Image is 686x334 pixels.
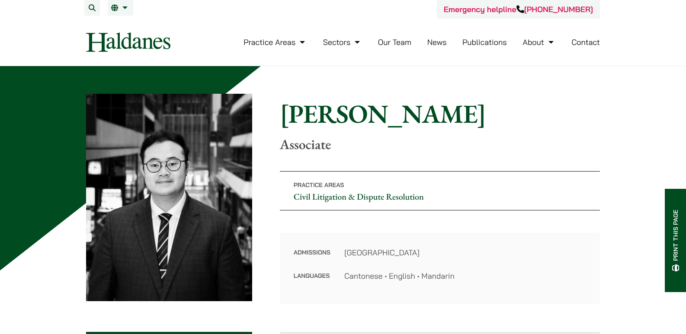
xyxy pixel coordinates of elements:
[86,32,170,52] img: Logo of Haldanes
[294,191,424,202] a: Civil Litigation & Dispute Resolution
[344,270,586,282] dd: Cantonese • English • Mandarin
[244,37,307,47] a: Practice Areas
[523,37,555,47] a: About
[111,4,130,11] a: EN
[378,37,411,47] a: Our Team
[294,270,330,282] dt: Languages
[427,37,447,47] a: News
[344,247,586,258] dd: [GEOGRAPHIC_DATA]
[294,247,330,270] dt: Admissions
[571,37,600,47] a: Contact
[323,37,362,47] a: Sectors
[280,98,600,129] h1: [PERSON_NAME]
[462,37,507,47] a: Publications
[280,136,600,153] p: Associate
[444,4,593,14] a: Emergency helpline[PHONE_NUMBER]
[294,181,344,189] span: Practice Areas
